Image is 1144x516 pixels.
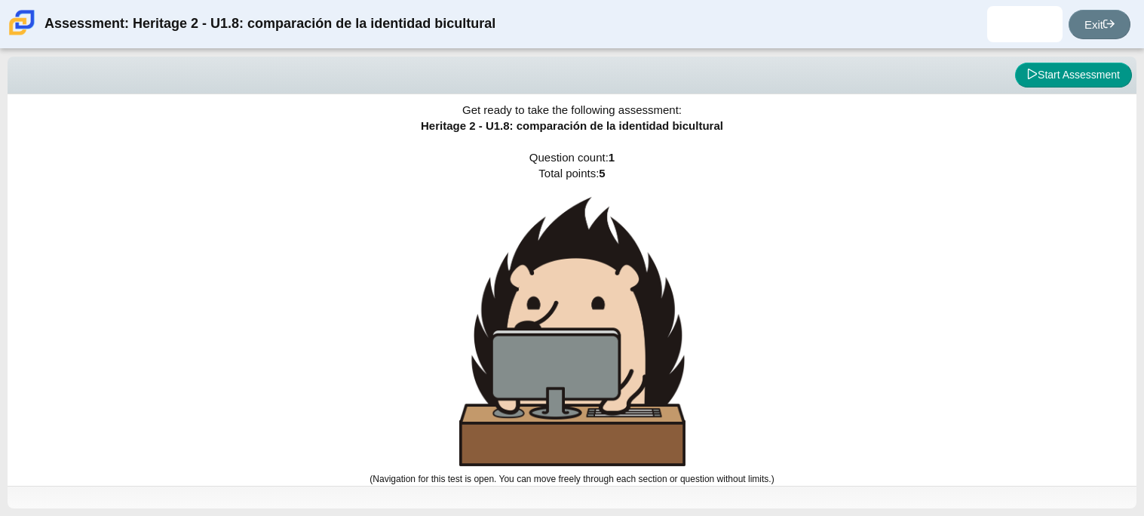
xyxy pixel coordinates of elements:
span: Question count: Total points: [370,151,774,484]
b: 5 [599,167,605,180]
a: Carmen School of Science & Technology [6,28,38,41]
span: Heritage 2 - U1.8: comparación de la identidad bicultural [421,119,723,132]
a: Exit [1069,10,1130,39]
img: sebastian.aguilar-.PzLTeW [1013,12,1037,36]
div: Assessment: Heritage 2 - U1.8: comparación de la identidad bicultural [44,6,495,42]
img: hedgehog-behind-computer-large.png [459,197,685,466]
img: Carmen School of Science & Technology [6,7,38,38]
b: 1 [609,151,615,164]
small: (Navigation for this test is open. You can move freely through each section or question without l... [370,474,774,484]
button: Start Assessment [1015,63,1132,88]
span: Get ready to take the following assessment: [462,103,682,116]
